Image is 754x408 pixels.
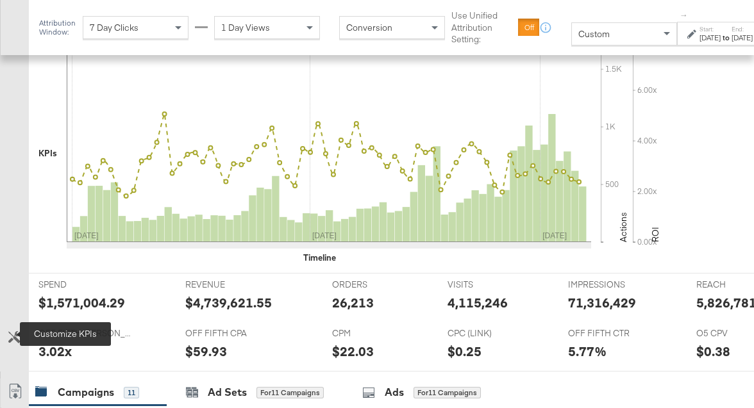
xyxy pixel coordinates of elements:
div: 71,316,429 [568,293,636,312]
span: 7 Day Clicks [90,22,138,33]
span: ORDERS [332,279,428,291]
span: SPEND [38,279,135,291]
label: Use Unified Attribution Setting: [451,10,513,45]
div: [DATE] [732,33,753,43]
span: ↑ [678,13,691,18]
div: Ad Sets [208,385,247,400]
div: $4,739,621.55 [185,293,272,312]
div: $1,571,004.29 [38,293,125,312]
span: CPM [332,327,428,339]
div: $0.38 [696,342,730,361]
span: Conversion [346,22,392,33]
text: ROI [649,227,661,242]
div: Campaigns [58,385,114,400]
text: Actions [617,212,629,242]
div: Ads [385,385,404,400]
div: Timeline [303,252,336,264]
span: OFF FIFTH [PERSON_NAME] [38,327,135,339]
span: VISITS [448,279,544,291]
span: 1 Day Views [221,22,270,33]
div: [DATE] [700,33,721,43]
span: OFF FIFTH CTR [568,327,664,339]
strong: to [721,33,732,42]
div: 3.02x [38,342,72,361]
div: KPIs [38,147,57,159]
span: REVENUE [185,279,281,291]
span: Custom [578,28,610,40]
label: Start: [700,25,721,33]
div: for 11 Campaigns [256,387,324,398]
span: OFF FIFTH CPA [185,327,281,339]
label: End: [732,25,753,33]
div: 11 [124,387,139,398]
div: $22.03 [332,342,374,361]
div: for 11 Campaigns [414,387,481,398]
div: Attribution Window: [38,19,76,37]
div: $59.93 [185,342,227,361]
div: 26,213 [332,293,374,312]
span: IMPRESSIONS [568,279,664,291]
div: 4,115,246 [448,293,508,312]
div: $0.25 [448,342,482,361]
div: 5.77% [568,342,607,361]
span: CPC (LINK) [448,327,544,339]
